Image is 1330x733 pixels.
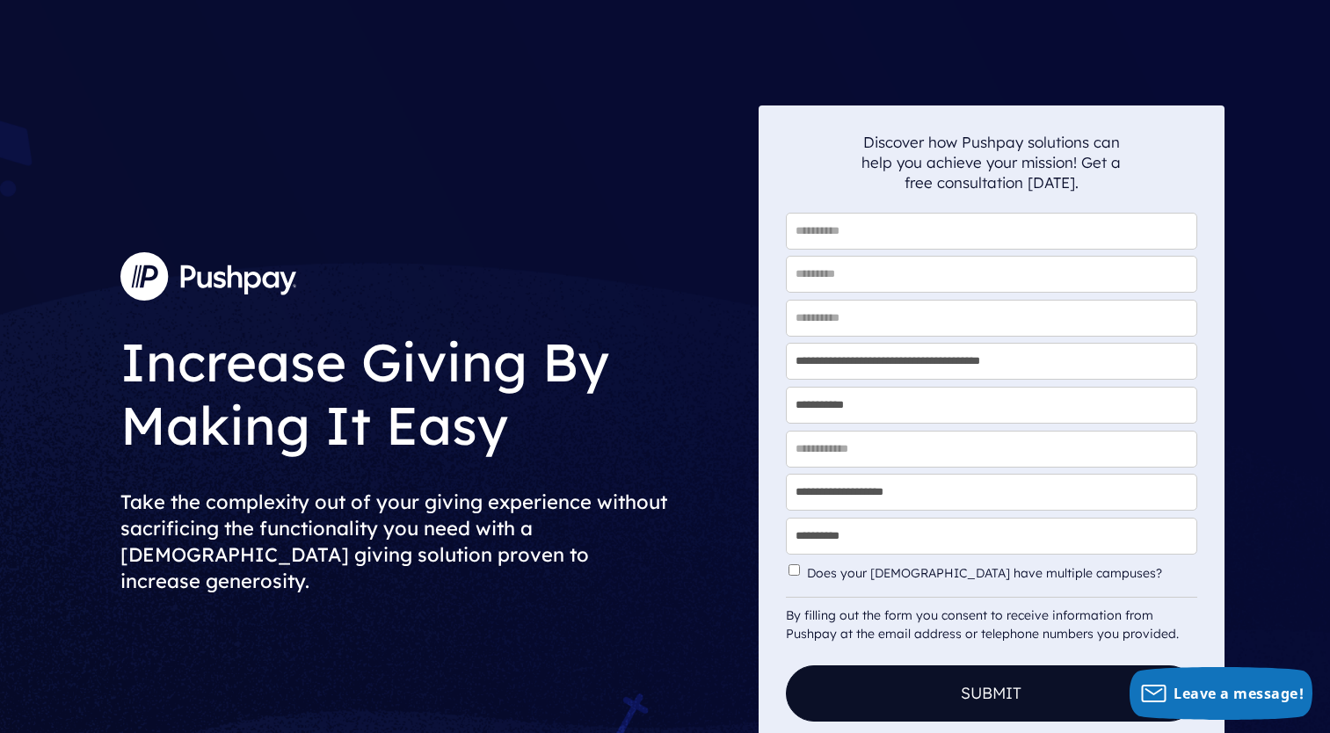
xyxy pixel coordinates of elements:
button: Leave a message! [1130,667,1312,720]
div: By filling out the form you consent to receive information from Pushpay at the email address or t... [786,597,1197,643]
h1: Increase Giving By Making It Easy [120,316,745,461]
h2: Take the complexity out of your giving experience without sacrificing the functionality you need ... [120,475,745,608]
button: Submit [786,665,1197,722]
span: Leave a message! [1174,684,1304,703]
p: Discover how Pushpay solutions can help you achieve your mission! Get a free consultation [DATE]. [861,132,1122,192]
label: Does your [DEMOGRAPHIC_DATA] have multiple campuses? [807,566,1193,581]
